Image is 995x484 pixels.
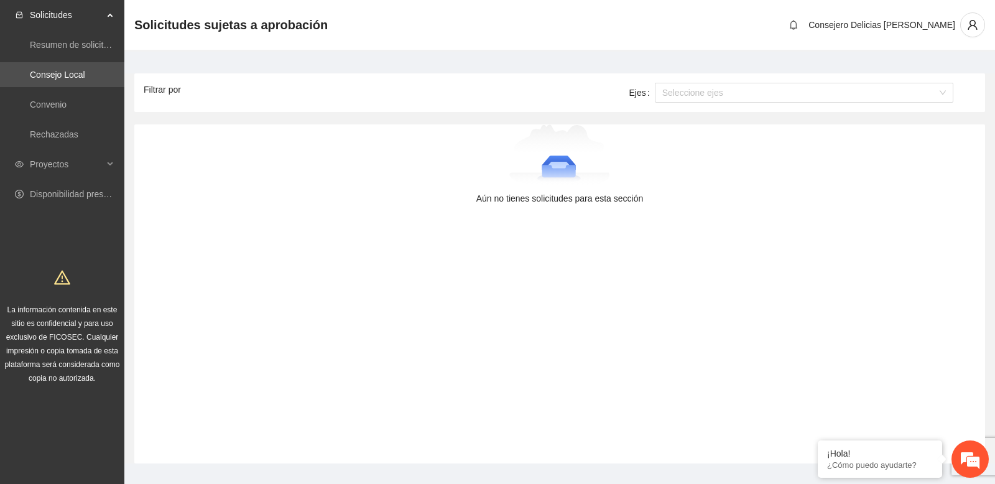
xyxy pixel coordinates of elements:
[6,340,237,383] textarea: Escriba su mensaje y pulse “Intro”
[30,152,103,177] span: Proyectos
[827,449,933,458] div: ¡Hola!
[784,15,803,35] button: bell
[30,129,78,139] a: Rechazadas
[65,63,209,80] div: Chatee con nosotros ahora
[960,12,985,37] button: user
[30,2,103,27] span: Solicitudes
[204,6,234,36] div: Minimizar ventana de chat en vivo
[30,100,67,109] a: Convenio
[808,20,955,30] span: Consejero Delicias [PERSON_NAME]
[509,124,611,187] img: Aún no tienes solicitudes para esta sección
[5,305,120,383] span: La información contenida en este sitio es confidencial y para uso exclusivo de FICOSEC. Cualquier...
[30,40,170,50] a: Resumen de solicitudes por aprobar
[827,460,933,470] p: ¿Cómo puedo ayudarte?
[961,19,984,30] span: user
[784,20,803,30] span: bell
[144,83,200,96] article: Filtrar por
[15,160,24,169] span: eye
[134,15,328,35] span: Solicitudes sujetas a aprobación
[72,166,172,292] span: Estamos en línea.
[139,192,980,205] div: Aún no tienes solicitudes para esta sección
[30,189,136,199] a: Disponibilidad presupuestal
[15,11,24,19] span: inbox
[30,70,85,80] a: Consejo Local
[54,269,70,286] span: warning
[629,83,655,103] label: Ejes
